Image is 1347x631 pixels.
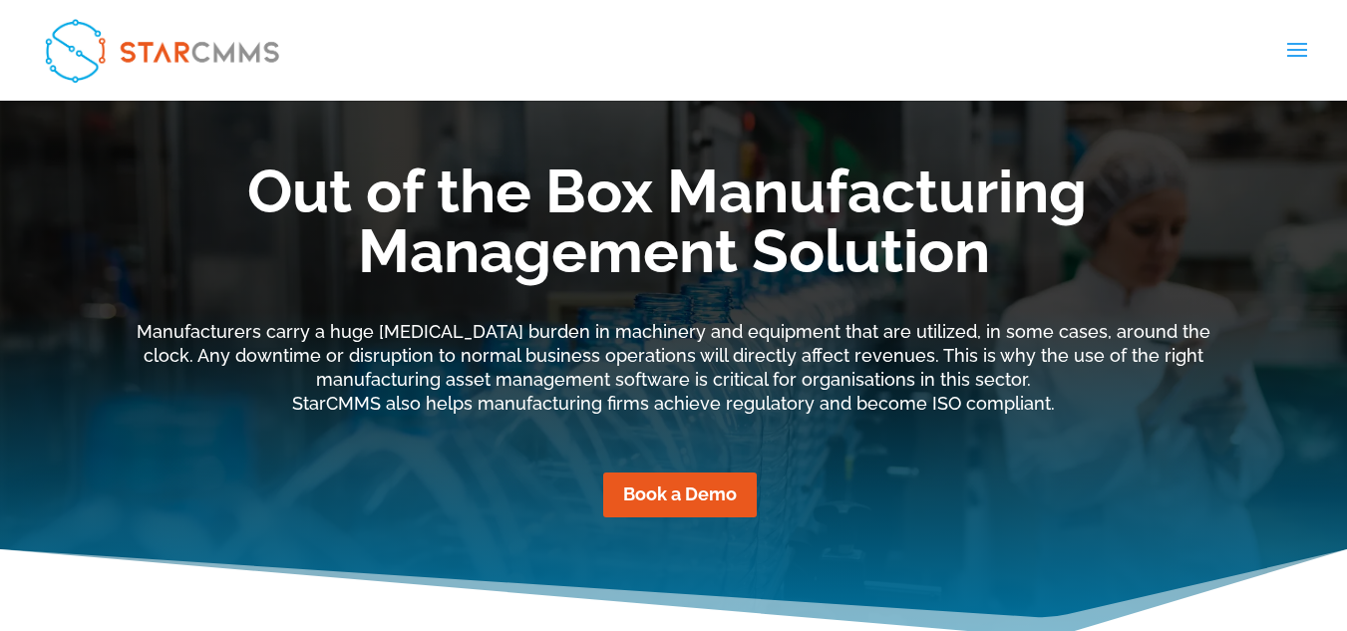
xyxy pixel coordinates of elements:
iframe: Chat Widget [1015,416,1347,631]
a: Book a Demo [603,473,757,517]
h1: Out of the Box Manufacturing Management Solution [136,161,1212,291]
img: StarCMMS [34,8,290,92]
p: Manufacturers carry a huge [MEDICAL_DATA] burden in machinery and equipment that are utilized, in... [136,320,1212,415]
